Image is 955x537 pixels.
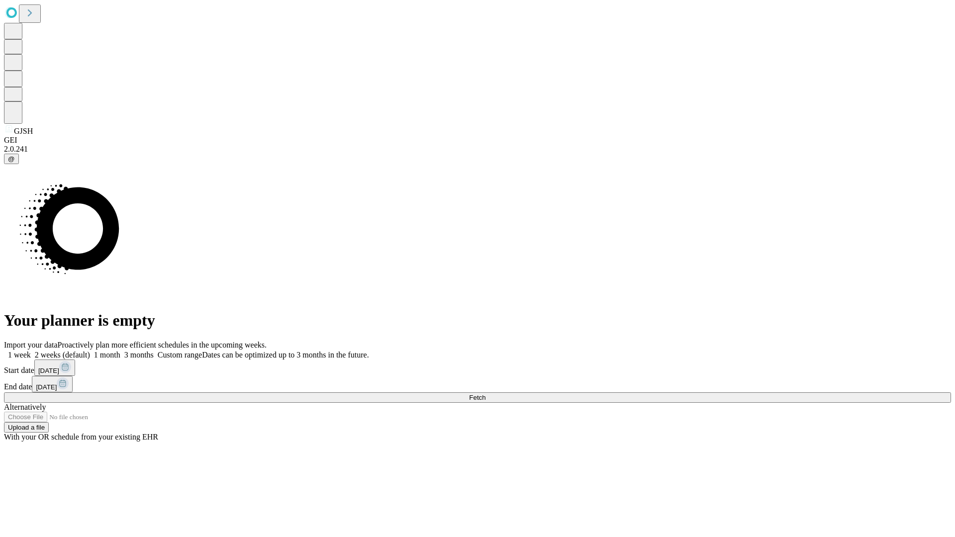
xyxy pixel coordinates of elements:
div: GEI [4,136,951,145]
span: Custom range [158,351,202,359]
span: @ [8,155,15,163]
button: Fetch [4,392,951,403]
span: 1 month [94,351,120,359]
div: 2.0.241 [4,145,951,154]
div: End date [4,376,951,392]
h1: Your planner is empty [4,311,951,330]
button: [DATE] [32,376,73,392]
span: 1 week [8,351,31,359]
span: 3 months [124,351,154,359]
span: Import your data [4,341,58,349]
span: [DATE] [36,383,57,391]
span: [DATE] [38,367,59,374]
div: Start date [4,359,951,376]
span: 2 weeks (default) [35,351,90,359]
button: Upload a file [4,422,49,433]
span: GJSH [14,127,33,135]
span: Fetch [469,394,485,401]
span: Dates can be optimized up to 3 months in the future. [202,351,369,359]
span: Alternatively [4,403,46,411]
span: With your OR schedule from your existing EHR [4,433,158,441]
button: @ [4,154,19,164]
button: [DATE] [34,359,75,376]
span: Proactively plan more efficient schedules in the upcoming weeks. [58,341,267,349]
